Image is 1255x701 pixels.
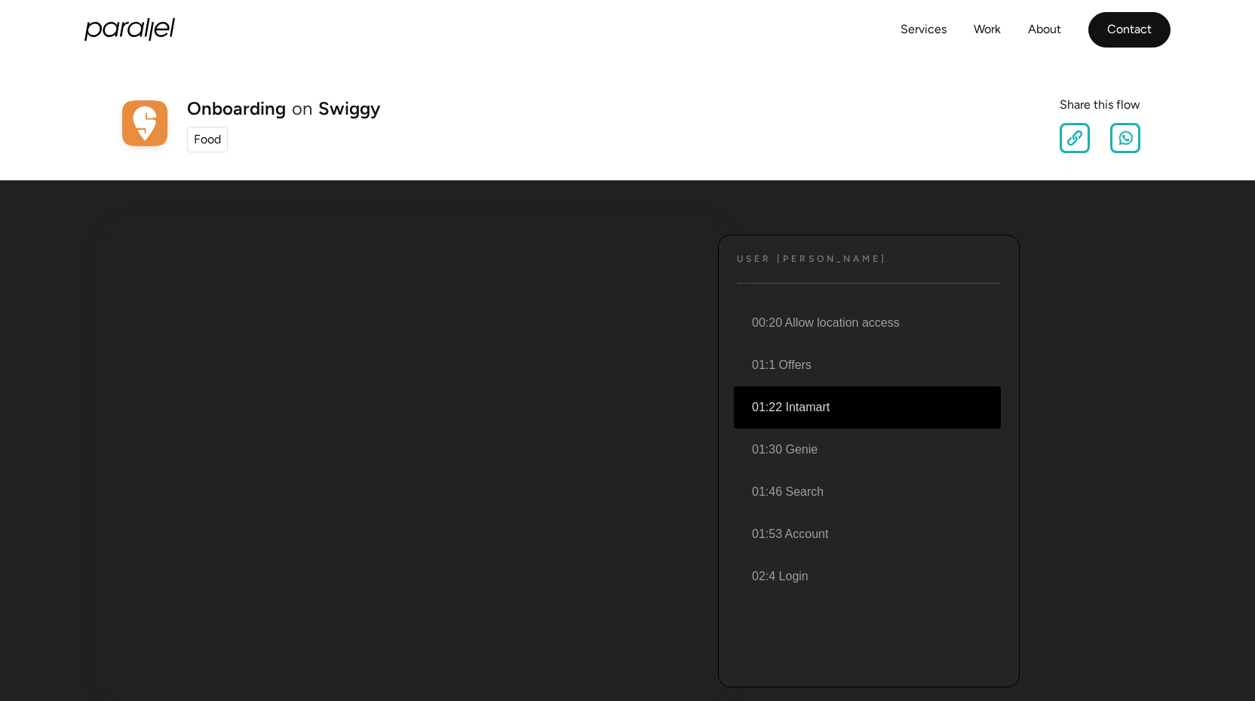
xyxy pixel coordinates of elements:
div: on [292,100,312,118]
li: 01:53 Account [734,513,1001,555]
a: Food [187,127,228,152]
a: About [1028,19,1061,41]
div: Share this flow [1060,96,1140,114]
li: 01:1 Offers [734,344,1001,386]
li: 01:22 Intamart [734,386,1001,429]
li: 00:20 Allow location access [734,302,1001,344]
a: Swiggy [318,100,380,118]
li: 02:4 Login [734,555,1001,598]
a: Services [901,19,947,41]
li: 01:46 Search [734,471,1001,513]
a: Work [974,19,1001,41]
li: 01:30 Genie [734,429,1001,471]
a: Contact [1088,12,1171,48]
a: home [84,18,175,41]
h1: Onboarding [187,100,286,118]
h4: User [PERSON_NAME] [737,254,887,265]
div: Food [194,131,221,149]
